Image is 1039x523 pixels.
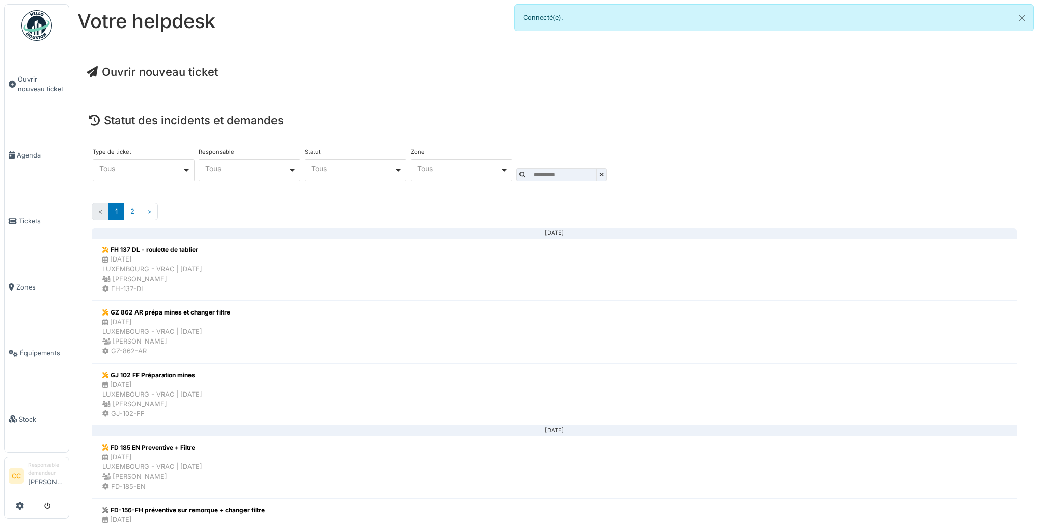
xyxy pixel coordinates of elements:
div: GZ 862 AR prépa mines et changer filtre [102,308,230,317]
div: [DATE] LUXEMBOURG - VRAC | [DATE] [PERSON_NAME] [102,380,202,409]
a: Stock [5,386,69,452]
div: GJ 102 FF Préparation mines [102,371,202,380]
div: Responsable demandeur [28,461,65,477]
label: Zone [411,149,425,155]
a: Zones [5,254,69,320]
label: Type de ticket [93,149,131,155]
div: Tous [205,166,288,171]
li: [PERSON_NAME] [28,461,65,491]
span: Agenda [17,150,65,160]
img: Badge_color-CXgf-gQk.svg [21,10,52,41]
a: Équipements [5,320,69,386]
a: Ouvrir nouveau ticket [5,46,69,122]
div: FH-137-DL [102,284,202,294]
a: 1 [108,203,124,220]
h4: Statut des incidents et demandes [89,114,1020,127]
a: GJ 102 FF Préparation mines [DATE]LUXEMBOURG - VRAC | [DATE] [PERSON_NAME] GJ-102-FF [92,363,1017,426]
span: Tickets [19,216,65,226]
label: Responsable [199,149,234,155]
label: Statut [305,149,321,155]
div: FD-185-EN [102,482,202,491]
a: Suivant [141,203,158,220]
a: GZ 862 AR prépa mines et changer filtre [DATE]LUXEMBOURG - VRAC | [DATE] [PERSON_NAME] GZ-862-AR [92,301,1017,363]
div: Connecté(e). [514,4,1034,31]
div: Tous [311,166,394,171]
a: Agenda [5,122,69,188]
a: Ouvrir nouveau ticket [87,65,218,79]
div: [DATE] LUXEMBOURG - VRAC | [DATE] [PERSON_NAME] [102,254,202,284]
span: Équipements [20,348,65,358]
div: GZ-862-AR [102,346,230,356]
div: [DATE] [100,430,1008,431]
a: 2 [124,203,141,220]
div: FD-156-FH préventive sur remorque + changer filtre [102,506,265,515]
button: Close [1010,5,1033,32]
div: FH 137 DL - roulette de tablier [102,245,202,254]
div: [DATE] LUXEMBOURG - VRAC | [DATE] [PERSON_NAME] [102,452,202,482]
nav: Pages [92,203,1017,228]
div: Tous [99,166,182,171]
a: Tickets [5,188,69,254]
div: [DATE] LUXEMBOURG - VRAC | [DATE] [PERSON_NAME] [102,317,230,347]
div: Tous [417,166,500,171]
span: Zones [16,282,65,292]
span: Stock [19,414,65,424]
div: FD 185 EN Preventive + Filtre [102,443,202,452]
li: CC [9,468,24,484]
div: [DATE] [100,233,1008,234]
a: FD 185 EN Preventive + Filtre [DATE]LUXEMBOURG - VRAC | [DATE] [PERSON_NAME] FD-185-EN [92,436,1017,499]
span: Ouvrir nouveau ticket [18,74,65,94]
div: GJ-102-FF [102,409,202,419]
a: CC Responsable demandeur[PERSON_NAME] [9,461,65,493]
a: FH 137 DL - roulette de tablier [DATE]LUXEMBOURG - VRAC | [DATE] [PERSON_NAME] FH-137-DL [92,238,1017,301]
